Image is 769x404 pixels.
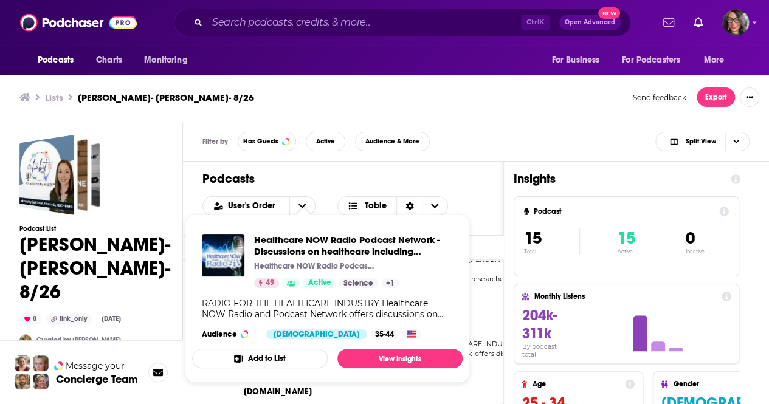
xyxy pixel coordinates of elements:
[202,137,228,146] h3: Filter by
[56,373,138,385] h3: Concierge Team
[202,298,453,320] div: RADIO FOR THE HEALTHCARE INDUSTRY Healthcare NOW Radio and Podcast Network offers discussions on ...
[66,360,125,372] span: Message your
[355,132,430,151] button: Audience & More
[29,49,89,72] button: open menu
[15,355,30,371] img: Sydney Profile
[19,233,170,304] h1: [PERSON_NAME]- [PERSON_NAME]- 8/26
[144,52,187,69] span: Monitoring
[96,52,122,69] span: Charts
[45,92,63,103] a: Lists
[614,49,698,72] button: open menu
[339,278,378,288] a: Science
[521,15,550,30] span: Ctrl K
[238,132,296,151] button: Has Guests
[20,11,137,34] img: Podchaser - Follow, Share and Rate Podcasts
[685,248,704,255] p: Inactive
[289,197,315,215] button: open menu
[88,49,129,72] a: Charts
[306,132,345,151] button: Active
[618,248,635,255] p: Active
[202,171,484,187] h1: Podcasts
[534,207,714,216] h4: Podcast
[207,13,521,32] input: Search podcasts, credits, & more...
[396,197,422,215] div: Sort Direction
[559,15,621,30] button: Open AdvancedNew
[598,7,620,19] span: New
[19,313,41,324] div: 0
[704,52,725,69] span: More
[78,92,254,103] h3: [PERSON_NAME]- [PERSON_NAME]- 8/26
[228,202,280,210] span: User's Order
[534,292,716,301] h4: Monthly Listens
[695,49,740,72] button: open menu
[38,52,74,69] span: Podcasts
[365,202,387,210] span: Table
[514,171,721,187] h1: Insights
[308,277,331,289] span: Active
[565,19,615,26] span: Open Advanced
[15,374,30,389] img: Jon Profile
[551,52,599,69] span: For Business
[685,228,694,248] span: 0
[524,248,579,255] p: Total
[655,132,750,151] button: Choose View
[522,343,571,358] h4: By podcast total
[629,92,692,103] button: Send feedback.
[722,9,749,36] span: Logged in as Crandall24
[370,329,399,339] div: 35-44
[381,278,399,288] a: +1
[532,380,620,388] h4: Age
[622,52,680,69] span: For Podcasters
[658,12,679,33] a: Show notifications dropdown
[524,228,542,248] span: 15
[202,234,244,276] img: Healthcare NOW Radio Podcast Network - Discussions on healthcare including technology, innovation...
[254,261,376,271] p: Healthcare NOW Radio Podcast Network
[689,12,708,33] a: Show notifications dropdown
[136,49,203,72] button: open menu
[46,313,92,324] div: link_only
[365,138,419,145] span: Audience & More
[19,225,170,233] h3: Podcast List
[685,138,716,145] span: Split View
[33,355,49,371] img: Jules Profile
[192,349,328,368] button: Add to List
[19,334,32,346] img: SydneyDemo
[254,234,440,292] span: Healthcare NOW Radio Podcast Network - Discussions on healthcare including technology, innovation...
[266,277,274,289] span: 49
[316,138,335,145] span: Active
[722,9,749,36] img: User Profile
[697,87,735,107] button: Export
[543,49,615,72] button: open menu
[337,349,463,368] a: View Insights
[740,87,759,107] button: Show More Button
[618,228,635,248] span: 15
[203,202,289,210] button: open menu
[378,340,579,348] span: RADIO FOR THE HEALTHCARE INDUSTRY Healthcare NOW
[303,278,336,288] a: Active
[254,234,453,257] a: Healthcare NOW Radio Podcast Network - Discussions on healthcare including technology, innovation...
[33,374,49,389] img: Barbara Profile
[266,329,367,339] div: [DEMOGRAPHIC_DATA]
[522,306,556,343] span: 204k-311k
[337,196,449,216] button: Choose View
[97,314,126,324] div: [DATE]
[202,196,316,216] h2: Choose List sort
[36,336,121,344] a: Curated by [PERSON_NAME]
[174,9,631,36] div: Search podcasts, credits, & more...
[722,9,749,36] button: Show profile menu
[243,138,278,145] span: Has Guests
[19,135,100,215] a: RW Jones- Karen Massey- 8/26
[202,329,257,339] h3: Audience
[254,278,279,288] a: 49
